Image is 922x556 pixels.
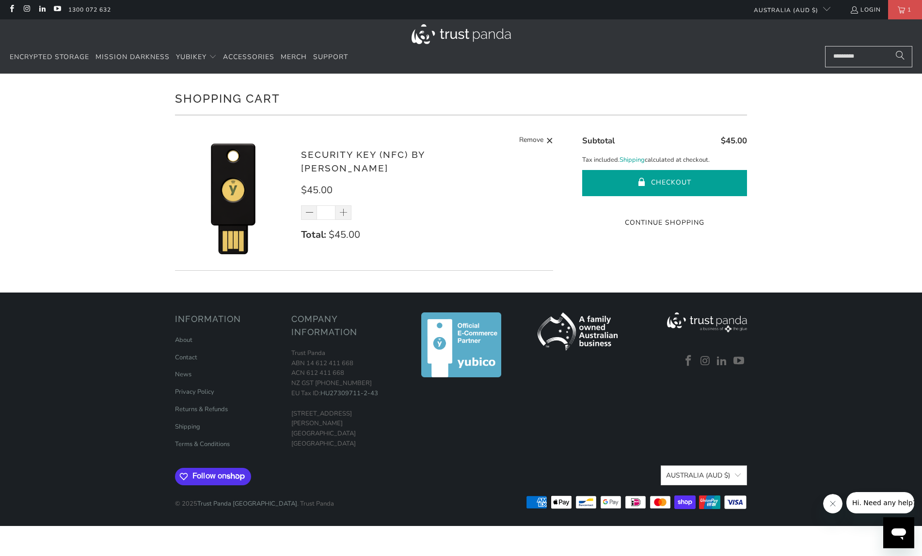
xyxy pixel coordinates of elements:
[175,387,214,396] a: Privacy Policy
[582,217,747,228] a: Continue Shopping
[197,499,297,508] a: Trust Panda [GEOGRAPHIC_DATA]
[175,489,334,509] p: © 2025 . Trust Panda
[38,6,46,14] a: Trust Panda Australia on LinkedIn
[721,135,747,146] span: $45.00
[329,228,360,241] span: $45.00
[291,348,398,449] p: Trust Panda ABN 14 612 411 668 ACN 612 411 668 NZ GST [PHONE_NUMBER] EU Tax ID: [STREET_ADDRESS][...
[281,52,307,62] span: Merch
[412,24,511,44] img: Trust Panda Australia
[175,139,291,256] img: Security Key (NFC) by Yubico
[582,135,615,146] span: Subtotal
[95,46,170,69] a: Mission Darkness
[175,440,230,448] a: Terms & Conditions
[731,355,746,368] a: Trust Panda Australia on YouTube
[7,6,16,14] a: Trust Panda Australia on Facebook
[10,46,89,69] a: Encrypted Storage
[301,228,326,241] strong: Total:
[10,46,348,69] nav: Translation missing: en.navigation.header.main_nav
[582,155,747,165] p: Tax included. calculated at checkout.
[175,88,747,108] h1: Shopping Cart
[175,405,228,414] a: Returns & Refunds
[175,370,191,379] a: News
[6,7,70,15] span: Hi. Need any help?
[883,517,914,548] iframe: Button to launch messaging window
[825,46,912,67] input: Search...
[313,46,348,69] a: Support
[681,355,696,368] a: Trust Panda Australia on Facebook
[22,6,31,14] a: Trust Panda Australia on Instagram
[281,46,307,69] a: Merch
[582,170,747,196] button: Checkout
[823,494,843,513] iframe: Close message
[68,4,111,15] a: 1300 072 632
[301,184,333,197] span: $45.00
[519,135,543,147] span: Remove
[175,422,200,431] a: Shipping
[176,52,207,62] span: YubiKey
[846,492,914,513] iframe: Message from company
[888,46,912,67] button: Search
[313,52,348,62] span: Support
[53,6,61,14] a: Trust Panda Australia on YouTube
[698,355,713,368] a: Trust Panda Australia on Instagram
[223,52,274,62] span: Accessories
[95,52,170,62] span: Mission Darkness
[10,52,89,62] span: Encrypted Storage
[175,353,197,362] a: Contact
[223,46,274,69] a: Accessories
[519,135,553,147] a: Remove
[175,336,192,344] a: About
[176,46,217,69] summary: YubiKey
[661,465,747,485] button: Australia (AUD $)
[715,355,730,368] a: Trust Panda Australia on LinkedIn
[850,4,881,15] a: Login
[301,149,425,174] a: Security Key (NFC) by [PERSON_NAME]
[620,155,645,165] a: Shipping
[320,389,378,398] a: HU27309711-2-43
